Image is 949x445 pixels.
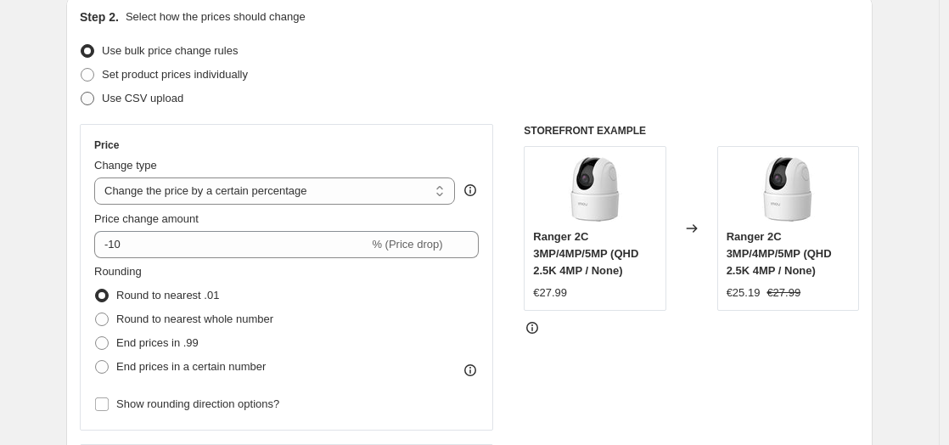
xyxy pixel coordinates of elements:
h2: Step 2. [80,8,119,25]
span: Rounding [94,265,142,278]
h6: STOREFRONT EXAMPLE [524,124,859,138]
span: €27.99 [766,286,800,299]
span: End prices in .99 [116,336,199,349]
span: Change type [94,159,157,172]
span: Set product prices individually [102,68,248,81]
img: ranger-2c-3mp4mp5mp-217849_80x.jpg [561,155,629,223]
p: Select how the prices should change [126,8,306,25]
span: €27.99 [533,286,567,299]
input: -15 [94,231,368,258]
span: Price change amount [94,212,199,225]
span: End prices in a certain number [116,360,266,373]
span: Show rounding direction options? [116,397,279,410]
div: help [462,182,479,199]
span: Ranger 2C 3MP/4MP/5MP (QHD 2.5K 4MP / None) [727,230,832,277]
img: ranger-2c-3mp4mp5mp-217849_80x.jpg [754,155,822,223]
h3: Price [94,138,119,152]
span: Use bulk price change rules [102,44,238,57]
span: Round to nearest whole number [116,313,273,325]
span: Use CSV upload [102,92,183,104]
span: Round to nearest .01 [116,289,219,301]
span: % (Price drop) [372,238,442,251]
span: Ranger 2C 3MP/4MP/5MP (QHD 2.5K 4MP / None) [533,230,638,277]
span: €25.19 [727,286,761,299]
